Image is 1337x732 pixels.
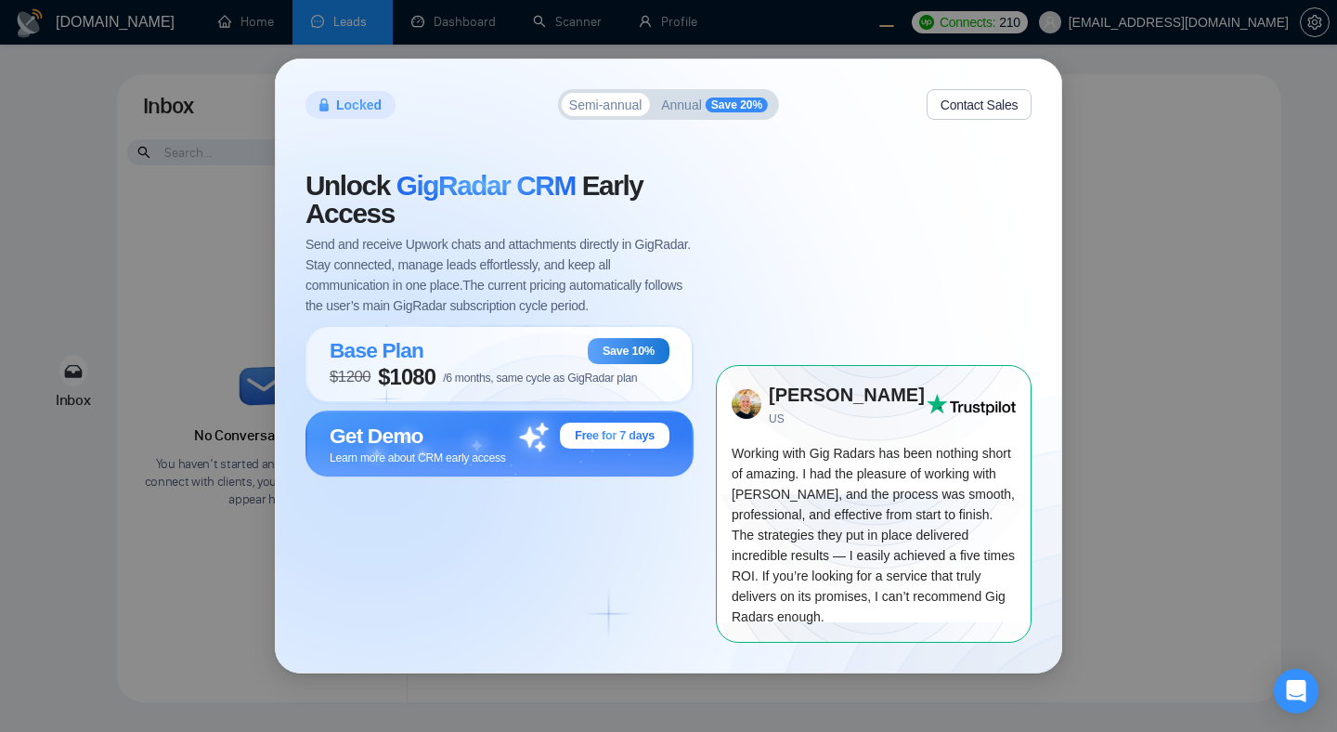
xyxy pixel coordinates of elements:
div: Open Intercom Messenger [1274,669,1318,713]
span: US [769,411,927,428]
img: Trust Pilot [927,394,1016,415]
img: 73x73.png [732,389,761,419]
span: Free for 7 days [575,428,655,443]
button: Semi-annual [562,93,650,116]
span: Semi-annual [569,98,643,111]
span: $ 1080 [378,364,435,390]
span: $ 1200 [330,368,370,386]
span: Save 20% [706,98,768,112]
span: Annual [661,98,702,111]
button: Contact Sales [927,89,1032,120]
span: Base Plan [330,338,423,362]
span: Send and receive Upwork chats and attachments directly in GigRadar. Stay connected, manage leads ... [305,234,694,316]
span: Working with Gig Radars has been nothing short of amazing. I had the pleasure of working with [PE... [732,446,1015,624]
span: Get Demo [330,424,423,448]
span: Locked [336,95,382,115]
span: GigRadar CRM [396,170,576,201]
span: Unlock Early Access [305,172,694,228]
span: /6 months, same cycle as GigRadar plan [443,372,637,385]
span: Learn more about CRM early access [330,451,506,464]
button: AnnualSave 20% [654,93,775,116]
strong: [PERSON_NAME] [769,385,925,405]
span: Save 10% [603,344,655,359]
